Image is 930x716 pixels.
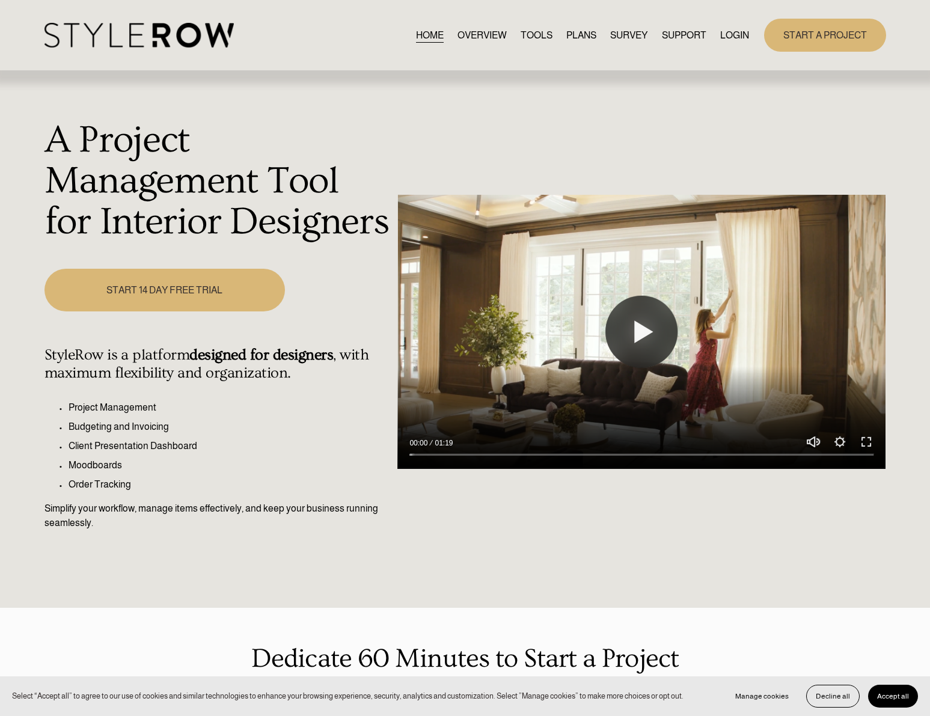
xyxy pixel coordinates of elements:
[868,685,918,708] button: Accept all
[806,685,860,708] button: Decline all
[69,439,391,453] p: Client Presentation Dashboard
[69,400,391,415] p: Project Management
[44,638,886,679] p: Dedicate 60 Minutes to Start a Project
[662,27,706,43] a: folder dropdown
[605,296,678,368] button: Play
[610,27,647,43] a: SURVEY
[457,27,507,43] a: OVERVIEW
[44,23,234,47] img: StyleRow
[189,346,333,364] strong: designed for designers
[726,685,798,708] button: Manage cookies
[69,477,391,492] p: Order Tracking
[44,269,285,311] a: START 14 DAY FREE TRIAL
[735,692,789,700] span: Manage cookies
[764,19,886,52] a: START A PROJECT
[416,27,444,43] a: HOME
[521,27,552,43] a: TOOLS
[44,120,391,242] h1: A Project Management Tool for Interior Designers
[69,458,391,473] p: Moodboards
[44,501,391,530] p: Simplify your workflow, manage items effectively, and keep your business running seamlessly.
[430,437,456,449] div: Duration
[816,692,850,700] span: Decline all
[44,346,391,382] h4: StyleRow is a platform , with maximum flexibility and organization.
[566,27,596,43] a: PLANS
[877,692,909,700] span: Accept all
[720,27,749,43] a: LOGIN
[409,437,430,449] div: Current time
[69,420,391,434] p: Budgeting and Invoicing
[662,28,706,43] span: SUPPORT
[409,451,873,459] input: Seek
[12,690,684,702] p: Select “Accept all” to agree to our use of cookies and similar technologies to enhance your brows...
